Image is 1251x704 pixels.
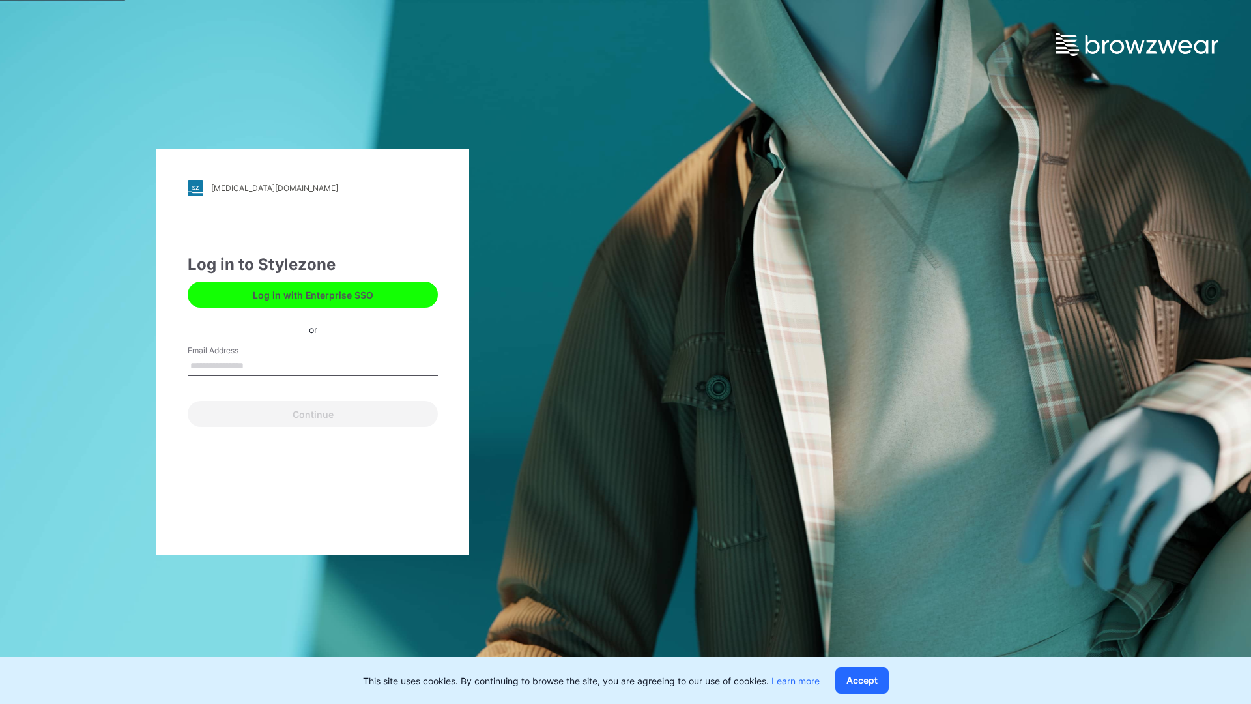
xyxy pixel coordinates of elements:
[298,322,328,336] div: or
[1056,33,1218,56] img: browzwear-logo.e42bd6dac1945053ebaf764b6aa21510.svg
[188,282,438,308] button: Log in with Enterprise SSO
[188,345,279,357] label: Email Address
[771,675,820,686] a: Learn more
[835,667,889,694] button: Accept
[188,180,203,196] img: stylezone-logo.562084cfcfab977791bfbf7441f1a819.svg
[363,674,820,688] p: This site uses cookies. By continuing to browse the site, you are agreeing to our use of cookies.
[188,253,438,276] div: Log in to Stylezone
[188,180,438,196] a: [MEDICAL_DATA][DOMAIN_NAME]
[211,183,338,193] div: [MEDICAL_DATA][DOMAIN_NAME]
